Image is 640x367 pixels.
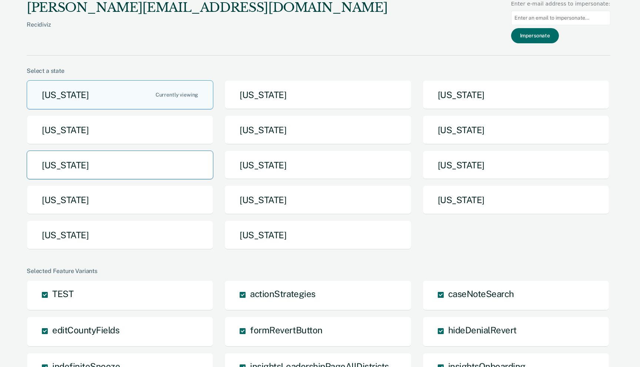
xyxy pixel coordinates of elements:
span: caseNoteSearch [448,289,514,299]
button: [US_STATE] [27,80,213,110]
div: Select a state [27,67,610,74]
button: [US_STATE] [423,185,609,215]
button: [US_STATE] [423,80,609,110]
div: Recidiviz [27,21,387,40]
div: Selected Feature Variants [27,267,610,275]
input: Enter an email to impersonate... [511,11,610,25]
button: [US_STATE] [224,151,411,180]
button: [US_STATE] [27,151,213,180]
button: [US_STATE] [27,220,213,250]
button: Impersonate [511,28,559,43]
span: formRevertButton [250,325,322,335]
span: editCountyFields [52,325,119,335]
button: [US_STATE] [224,220,411,250]
button: [US_STATE] [27,185,213,215]
span: actionStrategies [250,289,315,299]
span: TEST [52,289,73,299]
button: [US_STATE] [224,115,411,145]
button: [US_STATE] [224,80,411,110]
button: [US_STATE] [423,115,609,145]
span: hideDenialRevert [448,325,517,335]
button: [US_STATE] [423,151,609,180]
button: [US_STATE] [224,185,411,215]
button: [US_STATE] [27,115,213,145]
